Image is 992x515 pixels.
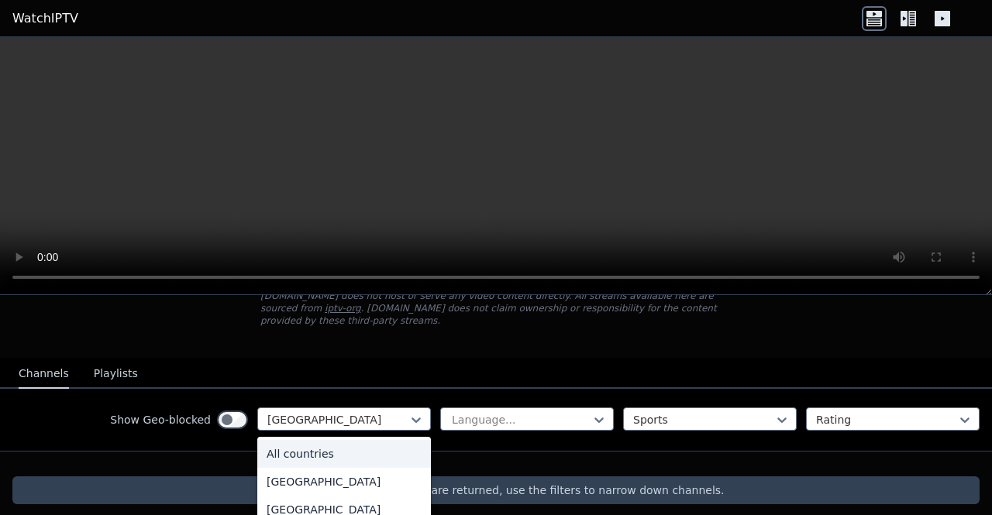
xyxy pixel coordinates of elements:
[325,303,361,314] a: iptv-org
[19,482,973,498] p: ❗️Only the first 250 channels are returned, use the filters to narrow down channels.
[110,412,211,427] label: Show Geo-blocked
[94,359,138,389] button: Playlists
[257,468,431,496] div: [GEOGRAPHIC_DATA]
[257,440,431,468] div: All countries
[260,290,732,327] p: [DOMAIN_NAME] does not host or serve any video content directly. All streams available here are s...
[12,9,78,28] a: WatchIPTV
[19,359,69,389] button: Channels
